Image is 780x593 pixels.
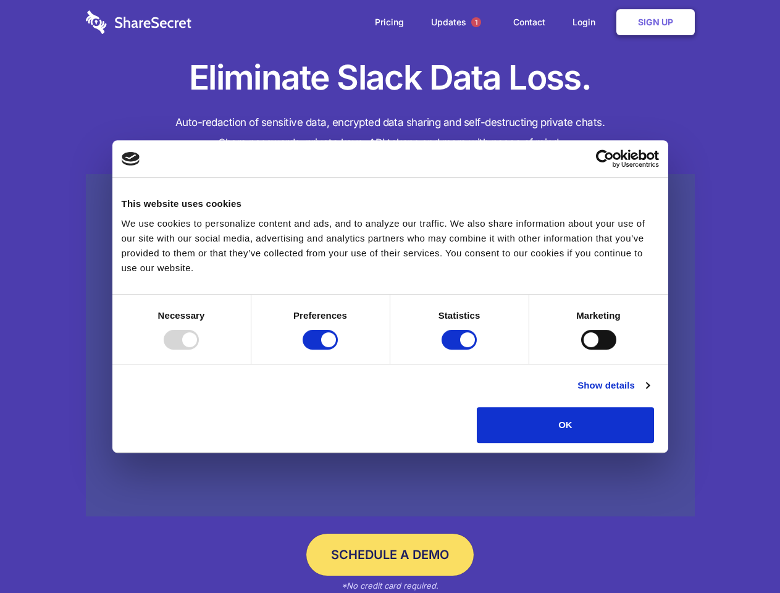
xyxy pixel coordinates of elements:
h1: Eliminate Slack Data Loss. [86,56,695,100]
div: We use cookies to personalize content and ads, and to analyze our traffic. We also share informat... [122,216,659,275]
h4: Auto-redaction of sensitive data, encrypted data sharing and self-destructing private chats. Shar... [86,112,695,153]
a: Contact [501,3,558,41]
a: Usercentrics Cookiebot - opens in a new window [551,149,659,168]
img: logo-wordmark-white-trans-d4663122ce5f474addd5e946df7df03e33cb6a1c49d2221995e7729f52c070b2.svg [86,11,191,34]
em: *No credit card required. [342,581,438,591]
img: logo [122,152,140,166]
span: 1 [471,17,481,27]
strong: Preferences [293,310,347,321]
a: Show details [577,378,649,393]
a: Schedule a Demo [306,534,474,576]
button: OK [477,407,654,443]
a: Login [560,3,614,41]
div: This website uses cookies [122,196,659,211]
a: Sign Up [616,9,695,35]
a: Pricing [363,3,416,41]
strong: Necessary [158,310,205,321]
strong: Marketing [576,310,621,321]
a: Wistia video thumbnail [86,174,695,517]
strong: Statistics [438,310,480,321]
